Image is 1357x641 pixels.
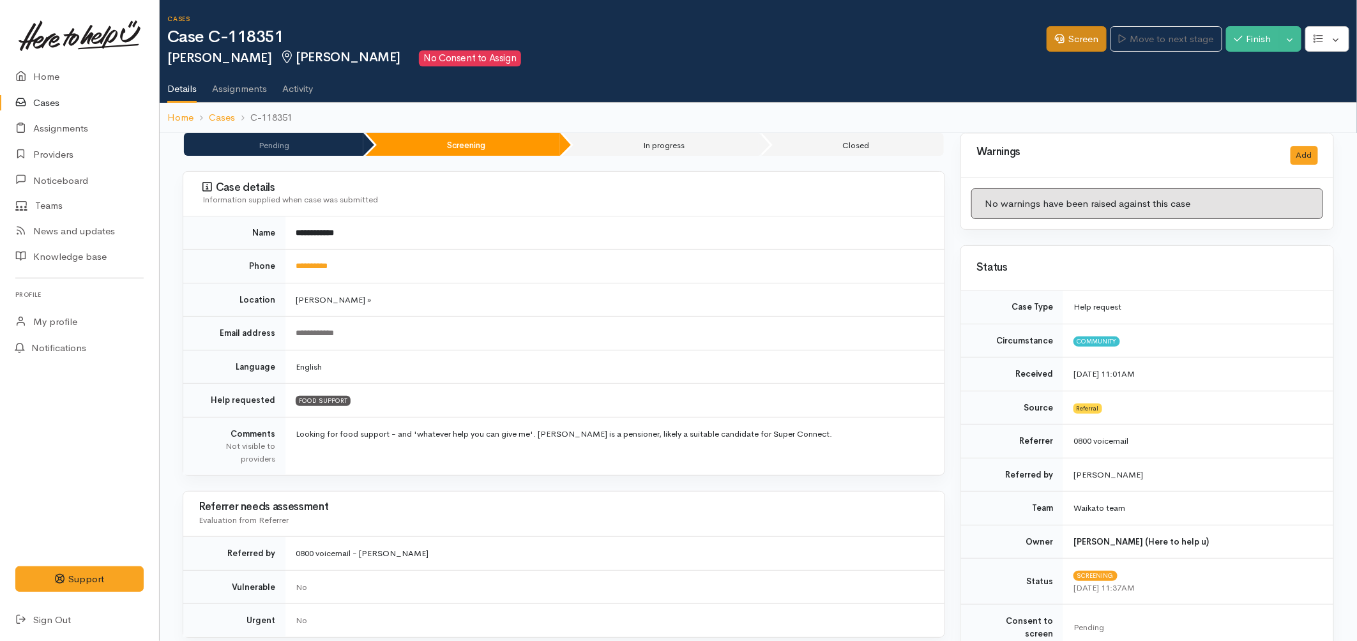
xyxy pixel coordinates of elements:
div: No warnings have been raised against this case [971,188,1323,220]
span: Waikato team [1073,502,1125,513]
div: Pending [1073,621,1318,634]
div: [DATE] 11:37AM [1073,582,1318,594]
li: Screening [366,133,559,156]
td: Phone [183,250,285,283]
td: Status [961,559,1063,605]
h2: [PERSON_NAME] [167,50,1047,66]
td: Received [961,358,1063,391]
td: Referrer [961,425,1063,458]
li: In progress [563,133,759,156]
td: Email address [183,317,285,351]
a: Cases [209,110,235,125]
td: Help request [1063,290,1333,324]
td: English [285,350,944,384]
a: Move to next stage [1111,26,1222,52]
h3: Status [976,262,1318,274]
span: Community [1073,336,1120,347]
nav: breadcrumb [160,103,1357,133]
b: [PERSON_NAME] (Here to help u) [1073,536,1209,547]
td: Comments [183,417,285,475]
td: Vulnerable [183,570,285,604]
td: Referred by [961,458,1063,492]
td: Source [961,391,1063,425]
td: Help requested [183,384,285,418]
li: Closed [762,133,944,156]
button: Finish [1226,26,1280,52]
span: Evaluation from Referrer [199,515,289,525]
span: FOOD SUPPORT [296,396,351,406]
td: Language [183,350,285,384]
td: Case Type [961,290,1063,324]
td: Referred by [183,537,285,571]
div: No [296,614,929,627]
td: Name [183,216,285,250]
td: Looking for food support - and 'whatever help you can give me'. [PERSON_NAME] is a pensioner, lik... [285,417,944,475]
button: Add [1291,146,1318,165]
h1: Case C-118351 [167,28,1047,47]
a: Activity [282,66,313,102]
span: Screening [1073,571,1118,581]
span: [PERSON_NAME] » [296,294,371,305]
li: Pending [184,133,363,156]
h3: Case details [202,181,929,194]
td: Circumstance [961,324,1063,358]
div: Not visible to providers [199,440,275,465]
td: 0800 voicemail [1063,425,1333,458]
div: Information supplied when case was submitted [202,193,929,206]
a: Screen [1047,26,1107,52]
li: C-118351 [235,110,292,125]
span: No Consent to Assign [419,50,521,66]
span: Referral [1073,403,1102,414]
td: Team [961,492,1063,525]
a: Assignments [212,66,267,102]
div: No [296,581,929,594]
a: Home [167,110,193,125]
time: [DATE] 11:01AM [1073,368,1135,379]
h6: Cases [167,15,1047,22]
h6: Profile [15,286,144,303]
button: Support [15,566,144,592]
h3: Referrer needs assessment [199,501,929,513]
td: Location [183,283,285,317]
td: 0800 voicemail - [PERSON_NAME] [285,537,944,571]
td: Urgent [183,604,285,637]
span: [PERSON_NAME] [280,49,400,65]
a: Details [167,66,197,103]
td: [PERSON_NAME] [1063,458,1333,492]
h3: Warnings [976,146,1275,158]
td: Owner [961,525,1063,559]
